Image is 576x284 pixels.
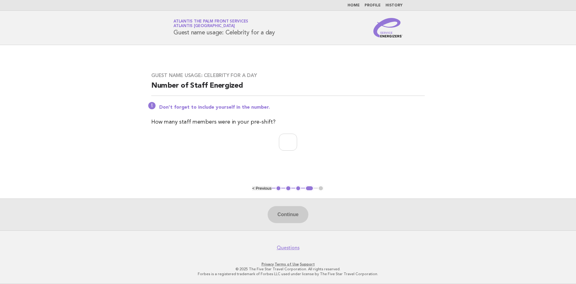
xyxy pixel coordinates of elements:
[151,118,425,126] p: How many staff members were in your pre-shift?
[262,262,274,266] a: Privacy
[173,24,235,28] span: Atlantis [GEOGRAPHIC_DATA]
[365,4,381,7] a: Profile
[173,19,248,28] a: Atlantis The Palm Front ServicesAtlantis [GEOGRAPHIC_DATA]
[373,18,403,37] img: Service Energizers
[151,81,425,96] h2: Number of Staff Energized
[102,262,474,267] p: · ·
[305,185,314,191] button: 4
[276,185,282,191] button: 1
[277,245,300,251] a: Questions
[252,186,271,191] button: < Previous
[386,4,403,7] a: History
[151,72,425,79] h3: Guest name usage: Celebrity for a day
[102,267,474,272] p: © 2025 The Five Star Travel Corporation. All rights reserved.
[275,262,299,266] a: Terms of Use
[348,4,360,7] a: Home
[102,272,474,276] p: Forbes is a registered trademark of Forbes LLC used under license by The Five Star Travel Corpora...
[159,104,425,110] p: Don't forget to include yourself in the number.
[300,262,315,266] a: Support
[173,20,275,36] h1: Guest name usage: Celebrity for a day
[285,185,291,191] button: 2
[295,185,301,191] button: 3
